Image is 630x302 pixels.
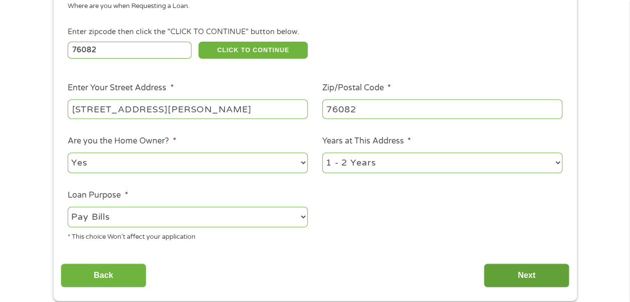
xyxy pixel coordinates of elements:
label: Are you the Home Owner? [68,136,176,146]
input: Next [484,263,569,288]
button: CLICK TO CONTINUE [198,42,308,59]
input: Back [61,263,146,288]
label: Years at This Address [322,136,411,146]
div: Where are you when Requesting a Loan. [68,2,555,12]
label: Enter Your Street Address [68,83,173,93]
input: 1 Main Street [68,99,308,118]
input: Enter Zipcode (e.g 01510) [68,42,191,59]
div: * This choice Won’t affect your application [68,229,308,242]
div: Enter zipcode then click the "CLICK TO CONTINUE" button below. [68,27,562,38]
label: Zip/Postal Code [322,83,391,93]
label: Loan Purpose [68,190,128,201]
